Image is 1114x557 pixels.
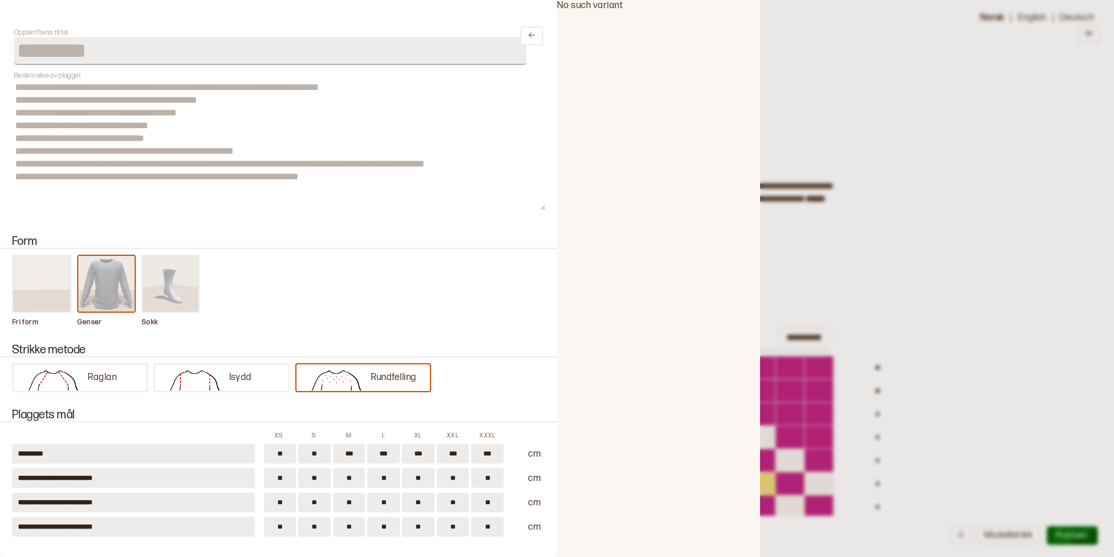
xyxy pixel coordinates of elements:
button: Lukk [520,27,543,45]
p: Raglan [88,372,117,384]
p: S [303,432,324,440]
p: Sokk [142,318,200,327]
p: XXL [442,432,463,440]
img: knit_method [161,367,229,390]
button: Rundfelling [295,363,431,392]
p: L [372,432,393,440]
img: knit_method [302,367,371,390]
img: form [143,256,198,312]
p: Genser [77,318,136,327]
p: XXXL [477,432,498,440]
p: XS [268,432,289,440]
p: Fri form [12,318,71,327]
img: form [78,256,135,312]
p: Rundfelling [371,372,417,384]
button: Raglan [12,363,148,392]
img: form [13,256,70,312]
p: M [338,432,359,440]
p: Isydd [229,372,252,384]
button: Isydd [154,363,290,392]
svg: Lukk [527,31,536,39]
img: knit_method [19,367,88,390]
p: XL [407,432,428,440]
